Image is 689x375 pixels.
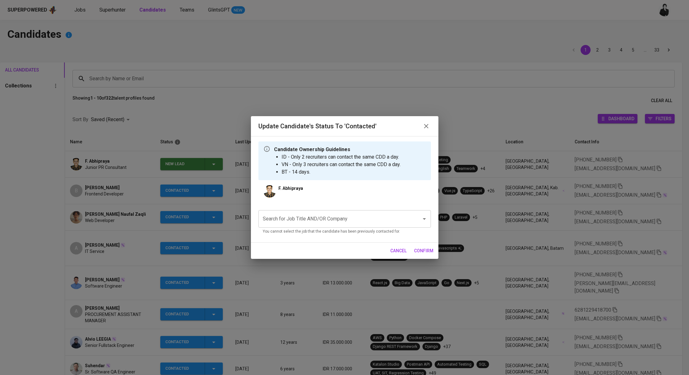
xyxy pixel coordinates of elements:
li: ID - Only 2 recruiters can contact the same CDD a day. [282,153,401,161]
p: F. Abhipraya [278,185,303,191]
p: You cannot select the job that the candidate has been previously contacted for. [263,229,427,235]
span: confirm [414,247,433,255]
span: cancel [390,247,407,255]
button: confirm [412,245,436,257]
img: 4a18c695a06fef655701a898940a7079.jpg [263,185,276,198]
p: Candidate Ownership Guidelines [274,146,401,153]
li: VN - Only 3 recruiters can contact the same CDD a day. [282,161,401,168]
button: cancel [388,245,409,257]
h6: Update Candidate's Status to 'Contacted' [258,121,377,131]
button: Open [420,215,429,223]
li: BT - 14 days. [282,168,401,176]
